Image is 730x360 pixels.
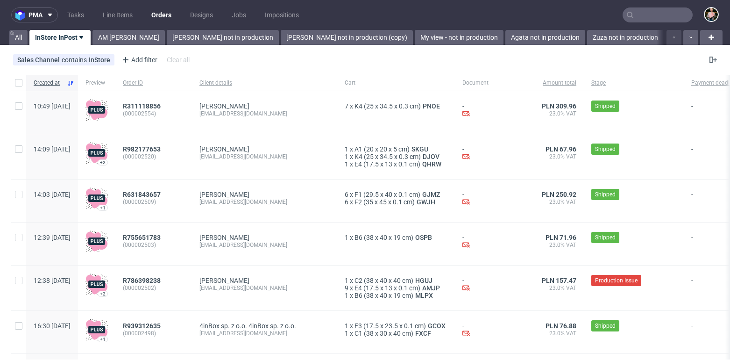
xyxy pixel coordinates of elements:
[595,233,616,242] span: Shipped
[354,191,420,198] span: F1 (29.5 x 40 x 0.1 cm)
[11,7,58,22] button: pma
[420,191,442,198] a: GJMZ
[345,234,348,241] span: 1
[345,277,348,284] span: 1
[199,110,330,117] div: [EMAIL_ADDRESS][DOMAIN_NAME]
[345,330,348,337] span: 1
[345,234,447,241] div: x
[34,234,71,241] span: 12:39 [DATE]
[595,322,616,330] span: Shipped
[542,198,576,206] span: 23.0% VAT
[34,322,71,330] span: 16:30 [DATE]
[259,7,305,22] a: Impositions
[345,102,348,110] span: 7
[546,234,576,241] span: PLN 71.96
[542,79,576,87] span: Amount total
[410,145,430,153] a: SKGU
[85,142,108,164] img: plus-icon.676465ae8f3a83198b3f.png
[345,160,348,168] span: 1
[542,102,576,110] span: PLN 309.96
[354,292,413,299] span: B6 (38 x 40 x 19 cm)
[146,7,177,22] a: Orders
[118,52,159,67] div: Add filter
[199,191,249,198] a: [PERSON_NAME]
[462,322,527,338] div: -
[354,153,421,160] span: K4 (25 x 34.5 x 0.3 cm)
[462,234,527,250] div: -
[354,330,413,337] span: C1 (38 x 30 x 40 cm)
[281,30,413,45] a: [PERSON_NAME] not in production (copy)
[354,198,415,206] span: F2 (35 x 45 x 0.1 cm)
[123,284,184,292] span: (000002502)
[34,102,71,110] span: 10:49 [DATE]
[595,276,638,285] span: Production Issue
[595,190,616,199] span: Shipped
[85,230,108,252] img: plus-icon.676465ae8f3a83198b3f.png
[705,8,718,21] img: Marta Tomaszewska
[199,234,249,241] a: [PERSON_NAME]
[542,153,576,160] span: 23.0% VAT
[420,160,443,168] a: QHRW
[199,322,296,330] a: 4inBox sp. z o.o. 4inBox sp. z o.o.
[462,145,527,162] div: -
[415,30,503,45] a: My view - not in production
[345,191,447,198] div: x
[462,277,527,293] div: -
[123,145,163,153] a: R982177653
[167,30,279,45] a: [PERSON_NAME] not in production
[542,241,576,249] span: 23.0% VAT
[97,7,138,22] a: Line Items
[345,198,447,206] div: x
[345,292,447,299] div: x
[345,292,348,299] span: 1
[15,10,28,21] img: logo
[415,198,437,206] a: GWJH
[62,56,89,64] span: contains
[123,102,161,110] span: R311118856
[420,284,442,292] span: AMJP
[123,277,161,284] span: R786398238
[354,160,420,168] span: E4 (17.5 x 13 x 0.1 cm)
[123,153,184,160] span: (000002520)
[345,322,348,330] span: 1
[421,153,441,160] a: DJOV
[345,284,348,292] span: 9
[345,160,447,168] div: x
[345,145,447,153] div: x
[462,79,527,87] span: Document
[199,198,330,206] div: [EMAIL_ADDRESS][DOMAIN_NAME]
[100,160,106,165] div: +2
[546,145,576,153] span: PLN 67.96
[123,102,163,110] a: R311118856
[123,241,184,249] span: (000002503)
[413,277,434,284] a: HGUJ
[34,145,71,153] span: 14:09 [DATE]
[354,234,413,241] span: B6 (38 x 40 x 19 cm)
[345,153,447,160] div: x
[85,187,108,209] img: plus-icon.676465ae8f3a83198b3f.png
[226,7,252,22] a: Jobs
[413,330,433,337] a: FXCF
[421,102,442,110] a: PNOE
[354,322,426,330] span: E3 (17.5 x 23.5 x 0.1 cm)
[345,102,447,110] div: x
[123,191,163,198] a: R631843657
[165,53,191,66] div: Clear all
[9,30,28,45] a: All
[34,277,71,284] span: 12:38 [DATE]
[542,277,576,284] span: PLN 157.47
[345,145,348,153] span: 1
[591,79,676,87] span: Stage
[199,79,330,87] span: Client details
[85,318,108,341] img: plus-icon.676465ae8f3a83198b3f.png
[89,56,110,64] div: InStore
[123,330,184,337] span: (000002498)
[462,102,527,119] div: -
[413,234,434,241] a: OSPB
[34,191,71,198] span: 14:03 [DATE]
[345,277,447,284] div: x
[345,284,447,292] div: x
